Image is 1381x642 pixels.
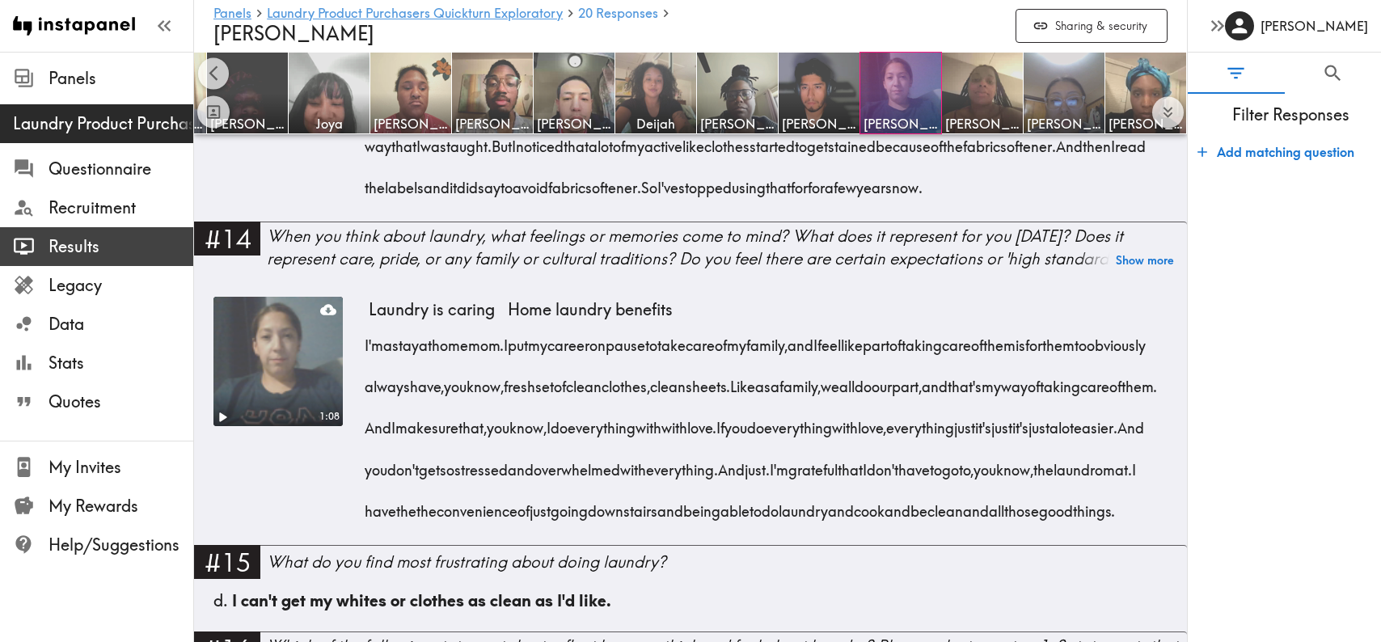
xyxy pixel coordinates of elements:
span: with [661,402,687,443]
span: of [517,485,530,526]
span: my [982,361,1001,402]
span: is [1016,319,1025,361]
span: obviously [1087,319,1146,361]
span: because [876,120,931,161]
button: Show more [1116,249,1174,272]
figure: Play1:08 [213,297,343,426]
span: I've [657,162,678,203]
span: have, [410,361,444,402]
span: things. [1073,485,1115,526]
span: my [727,319,746,361]
span: have [898,443,930,484]
span: and [657,485,683,526]
span: [PERSON_NAME] [374,115,448,133]
span: If [716,402,724,443]
span: read [1115,120,1146,161]
span: the [396,485,416,526]
span: was [420,120,446,161]
span: for [808,162,825,203]
span: noticed [516,120,564,161]
span: of [931,120,943,161]
span: I [416,120,420,161]
span: make [395,402,432,443]
span: Questionnaire [49,158,193,180]
span: clothes [704,120,750,161]
span: you [444,361,467,402]
span: stressed [454,443,508,484]
span: taking [902,319,942,361]
span: Data [49,313,193,336]
span: [PERSON_NAME] [700,115,775,133]
span: love. [687,402,716,443]
span: a [825,162,834,203]
span: I [512,120,516,161]
span: labels [385,162,424,203]
span: clean [566,361,602,402]
span: I can't get my whites or clothes as clean as I'd like. [232,590,611,610]
span: [PERSON_NAME] [1109,115,1183,133]
a: [PERSON_NAME] [452,52,534,134]
span: set [535,361,554,402]
span: avoid [513,162,548,203]
span: and [424,162,450,203]
span: fresh [504,361,535,402]
span: Legacy [49,274,193,297]
span: So [641,162,657,203]
span: Results [49,235,193,258]
span: that [766,162,791,203]
span: of [1109,361,1121,402]
span: family, [779,361,821,402]
span: laundry [779,485,828,526]
span: [PERSON_NAME] [213,21,374,45]
span: them. [1121,361,1157,402]
span: we [821,361,839,402]
span: Search [1322,62,1344,84]
span: way [365,120,391,161]
span: know, [467,361,504,402]
span: my [625,120,644,161]
span: clean [650,361,686,402]
button: Sharing & security [1016,9,1168,44]
span: Help/Suggestions [49,534,193,556]
span: 20 Responses [578,6,658,19]
span: few [834,162,856,203]
span: you [365,443,387,484]
span: going [551,485,588,526]
span: go [942,443,959,484]
span: being [683,485,720,526]
span: them [1042,319,1075,361]
span: of [971,319,983,361]
span: have [365,485,396,526]
span: And [718,443,745,484]
a: 20 Responses [578,6,658,22]
a: [PERSON_NAME] [697,52,779,134]
span: at [419,319,432,361]
span: do [855,361,872,402]
span: of [1028,361,1040,402]
span: the [943,120,963,161]
span: a [589,120,598,161]
span: career [547,319,589,361]
span: taking [1040,361,1080,402]
span: care [686,319,715,361]
span: and [788,319,813,361]
span: do [551,402,568,443]
span: that [564,120,589,161]
button: Play [213,408,231,426]
span: I [391,402,395,443]
button: Add matching question [1191,136,1361,168]
span: [PERSON_NAME] [1027,115,1101,133]
span: [PERSON_NAME] [782,115,856,133]
span: don't [387,443,419,484]
span: softener. [585,162,641,203]
span: taught. [446,120,492,161]
span: the [365,162,385,203]
span: and [885,485,910,526]
span: I [1132,443,1136,484]
span: part [863,319,889,361]
span: then [1083,120,1111,161]
span: don't [867,443,898,484]
span: always [365,361,410,402]
span: it's [1012,402,1028,443]
span: Deijah [619,115,693,133]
